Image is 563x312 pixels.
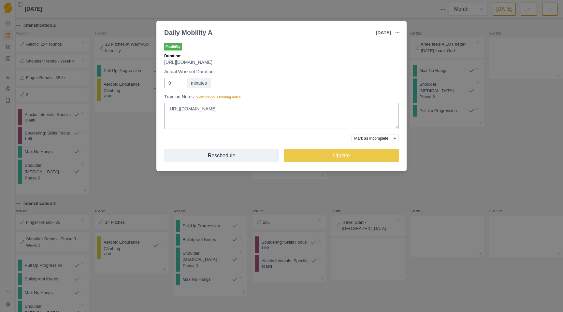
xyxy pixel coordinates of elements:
[196,95,241,99] span: View previous training notes
[164,93,395,100] label: Training Notes
[164,43,182,50] p: Flexibility
[164,68,395,75] label: Actual Workout Duration
[164,59,399,66] p: [URL][DOMAIN_NAME]
[187,78,211,88] div: minutes
[164,28,212,37] div: Daily Mobility A
[351,135,391,142] button: Mark as Incomplete
[164,103,399,129] textarea: [URL][DOMAIN_NAME]
[376,29,391,36] p: [DATE]
[284,149,399,162] button: Update
[391,135,399,142] button: Add reason
[164,53,399,59] p: Duration: -
[164,149,279,162] button: Reschedule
